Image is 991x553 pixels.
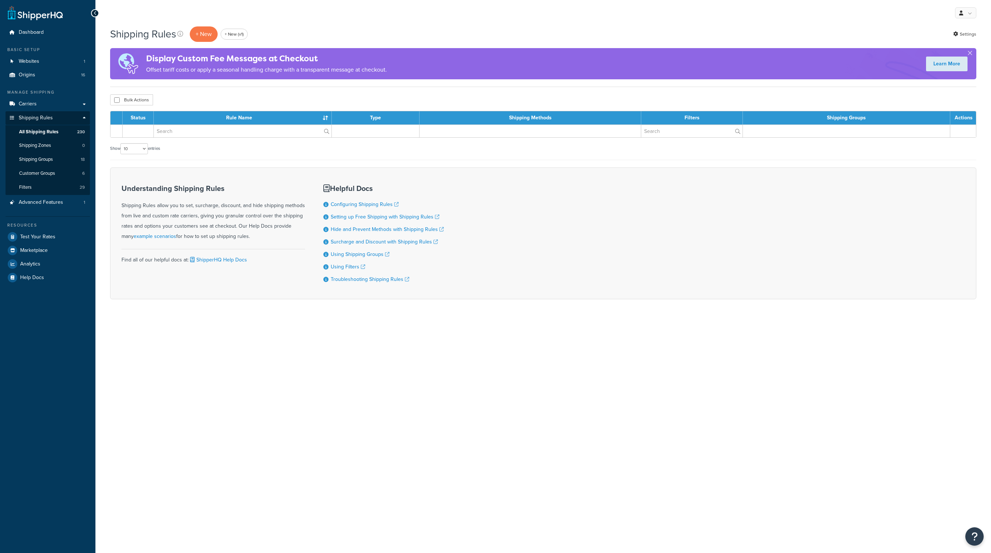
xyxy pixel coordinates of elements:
div: Find all of our helpful docs at: [121,249,305,265]
span: Test Your Rates [20,234,55,240]
div: Shipping Rules allow you to set, surcharge, discount, and hide shipping methods from live and cus... [121,184,305,242]
span: Carriers [19,101,37,107]
span: 29 [80,184,85,191]
li: All Shipping Rules [6,125,90,139]
a: Customer Groups 6 [6,167,90,180]
a: Dashboard [6,26,90,39]
span: 0 [82,142,85,149]
a: Troubleshooting Shipping Rules [331,275,409,283]
li: Shipping Zones [6,139,90,152]
a: All Shipping Rules 230 [6,125,90,139]
th: Shipping Groups [743,111,950,124]
h3: Helpful Docs [323,184,444,192]
span: Analytics [20,261,40,267]
h3: Understanding Shipping Rules [121,184,305,192]
a: ShipperHQ Help Docs [189,256,247,264]
span: 6 [82,170,85,177]
th: Filters [641,111,743,124]
li: Origins [6,68,90,82]
p: Offset tariff costs or apply a seasonal handling charge with a transparent message at checkout. [146,65,387,75]
div: Resources [6,222,90,228]
a: Settings [953,29,976,39]
th: Actions [950,111,976,124]
a: Origins 16 [6,68,90,82]
span: Shipping Zones [19,142,51,149]
label: Show entries [110,143,160,154]
div: Manage Shipping [6,89,90,95]
a: Help Docs [6,271,90,284]
a: + New (v1) [221,29,248,40]
a: Using Shipping Groups [331,250,389,258]
a: Hide and Prevent Methods with Shipping Rules [331,225,444,233]
a: Carriers [6,97,90,111]
a: Surcharge and Discount with Shipping Rules [331,238,438,246]
a: Test Your Rates [6,230,90,243]
li: Filters [6,181,90,194]
a: Filters 29 [6,181,90,194]
div: Basic Setup [6,47,90,53]
input: Search [154,125,331,137]
span: Shipping Rules [19,115,53,121]
input: Search [641,125,743,137]
a: Marketplace [6,244,90,257]
th: Type [332,111,420,124]
li: Websites [6,55,90,68]
th: Rule Name [154,111,332,124]
a: Shipping Zones 0 [6,139,90,152]
h1: Shipping Rules [110,27,176,41]
h4: Display Custom Fee Messages at Checkout [146,53,387,65]
a: Shipping Rules [6,111,90,125]
th: Status [123,111,154,124]
span: Marketplace [20,247,48,254]
span: 1 [84,58,85,65]
img: duties-banner-06bc72dcb5fe05cb3f9472aba00be2ae8eb53ab6f0d8bb03d382ba314ac3c341.png [110,48,146,79]
a: Advanced Features 1 [6,196,90,209]
li: Shipping Groups [6,153,90,166]
span: Advanced Features [19,199,63,206]
span: Customer Groups [19,170,55,177]
span: Dashboard [19,29,44,36]
p: + New [190,26,218,41]
th: Shipping Methods [420,111,642,124]
a: Analytics [6,257,90,271]
span: Origins [19,72,35,78]
span: Filters [19,184,32,191]
a: Learn More [926,57,968,71]
a: Using Filters [331,263,365,271]
a: Websites 1 [6,55,90,68]
select: Showentries [120,143,148,154]
span: Help Docs [20,275,44,281]
button: Bulk Actions [110,94,153,105]
span: 1 [84,199,85,206]
a: Setting up Free Shipping with Shipping Rules [331,213,439,221]
span: All Shipping Rules [19,129,58,135]
a: ShipperHQ Home [8,6,63,20]
li: Advanced Features [6,196,90,209]
li: Shipping Rules [6,111,90,195]
a: Configuring Shipping Rules [331,200,399,208]
a: example scenarios [134,232,176,240]
li: Customer Groups [6,167,90,180]
span: Websites [19,58,39,65]
span: 16 [81,72,85,78]
button: Open Resource Center [965,527,984,546]
span: 230 [77,129,85,135]
span: Shipping Groups [19,156,53,163]
span: 18 [81,156,85,163]
a: Shipping Groups 18 [6,153,90,166]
